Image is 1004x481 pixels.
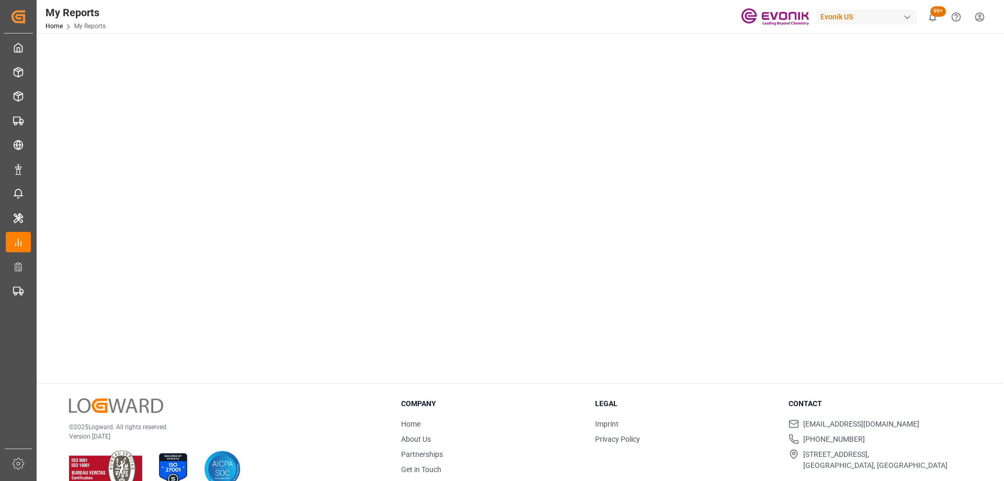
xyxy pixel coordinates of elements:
a: Home [401,420,420,428]
span: 99+ [930,6,946,17]
img: Logward Logo [69,398,163,413]
a: Get in Touch [401,465,441,474]
p: Version [DATE] [69,432,375,441]
a: Imprint [595,420,619,428]
a: About Us [401,435,431,443]
h3: Contact [789,398,969,409]
a: Partnerships [401,450,443,458]
p: © 2025 Logward. All rights reserved. [69,422,375,432]
div: Evonik US [816,9,917,25]
span: [STREET_ADDRESS], [GEOGRAPHIC_DATA], [GEOGRAPHIC_DATA] [803,449,948,471]
img: Evonik-brand-mark-Deep-Purple-RGB.jpeg_1700498283.jpeg [741,8,809,26]
div: My Reports [45,5,106,20]
button: show 100 new notifications [921,5,944,29]
a: Privacy Policy [595,435,640,443]
button: Help Center [944,5,968,29]
span: [EMAIL_ADDRESS][DOMAIN_NAME] [803,419,919,430]
h3: Legal [595,398,776,409]
a: Home [45,23,63,30]
button: Evonik US [816,7,921,27]
h3: Company [401,398,582,409]
span: [PHONE_NUMBER] [803,434,865,445]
